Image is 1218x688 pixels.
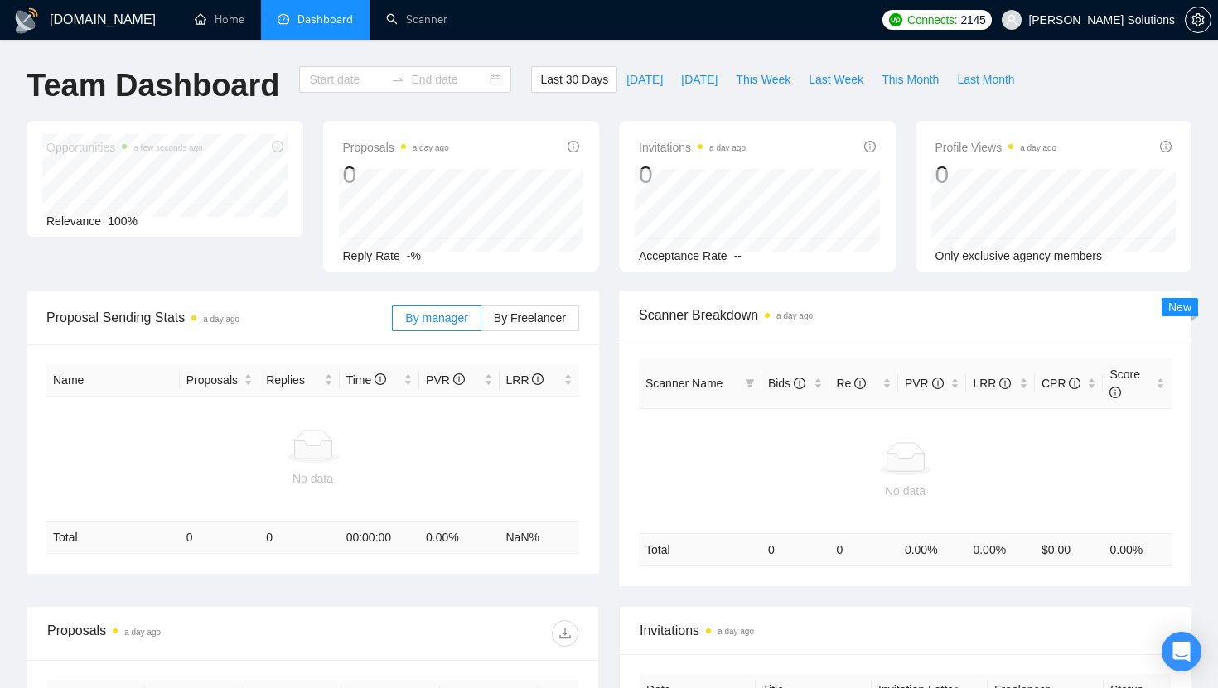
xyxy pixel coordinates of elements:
td: NaN % [500,522,580,554]
time: a day ago [124,628,161,637]
th: Replies [259,364,339,397]
td: Total [46,522,180,554]
span: Invitations [639,137,746,157]
button: download [552,620,578,647]
span: New [1168,301,1191,314]
th: Name [46,364,180,397]
span: info-circle [453,373,465,385]
img: logo [13,7,40,34]
span: Proposals [343,137,449,157]
span: [DATE] [626,70,663,89]
span: 100% [108,214,138,228]
td: 0 [761,533,830,565]
td: 0.00 % [898,533,967,565]
button: Last 30 Days [531,66,617,93]
span: info-circle [1069,378,1080,389]
button: Last Month [948,66,1023,93]
span: 2145 [960,11,985,29]
time: a day ago [203,315,239,324]
time: a day ago [709,143,746,152]
span: Score [1109,368,1140,399]
span: user [1006,14,1017,26]
span: info-circle [532,373,544,385]
span: info-circle [932,378,944,389]
span: This Week [736,70,790,89]
th: Proposals [180,364,259,397]
span: Scanner Name [645,377,723,390]
span: Only exclusive agency members [935,249,1103,262]
span: Time [346,373,386,387]
span: Proposal Sending Stats [46,307,392,328]
span: Last Week [809,70,863,89]
span: filter [742,371,758,396]
span: Last 30 Days [540,70,608,89]
td: 0 [259,522,339,554]
span: Bids [768,377,805,390]
span: [DATE] [681,70,718,89]
time: a day ago [776,311,813,320]
td: 0.00 % [419,522,499,554]
a: homeHome [195,12,244,26]
a: setting [1185,13,1211,26]
span: info-circle [864,141,876,152]
span: Reply Rate [343,249,400,262]
span: info-circle [1109,387,1121,398]
span: filter [745,378,755,388]
button: setting [1185,7,1211,33]
td: 0 [829,533,898,565]
span: info-circle [375,373,386,385]
span: info-circle [794,378,805,389]
div: 0 [343,159,449,190]
td: 0.00 % [1103,533,1172,565]
td: 0.00 % [966,533,1035,565]
time: a day ago [718,627,754,636]
div: No data [645,482,1165,500]
button: This Month [872,66,948,93]
span: By Freelancer [494,311,566,325]
input: End date [411,70,486,89]
td: 0 [180,522,259,554]
span: info-circle [854,378,866,389]
div: Proposals [47,620,313,647]
div: Open Intercom Messenger [1162,632,1201,671]
button: This Week [727,66,800,93]
span: This Month [882,70,939,89]
span: By manager [405,311,467,325]
h1: Team Dashboard [27,66,279,105]
span: Proposals [186,371,240,389]
span: info-circle [568,141,579,152]
span: Acceptance Rate [639,249,727,262]
img: upwork-logo.png [889,13,902,26]
td: Total [639,533,761,565]
td: $ 0.00 [1035,533,1104,565]
td: 00:00:00 [340,522,419,554]
div: 0 [935,159,1057,190]
span: Connects: [907,11,957,29]
button: [DATE] [672,66,727,93]
time: a day ago [1020,143,1056,152]
span: Invitations [640,620,1171,641]
span: download [553,627,578,640]
span: setting [1186,13,1211,26]
span: dashboard [278,13,289,25]
span: Relevance [46,214,101,228]
span: info-circle [1160,141,1172,152]
span: LRR [973,377,1011,390]
button: [DATE] [617,66,672,93]
span: to [391,73,404,86]
span: PVR [426,373,465,387]
time: a day ago [413,143,449,152]
span: -% [407,249,421,262]
span: PVR [905,377,944,390]
div: No data [53,469,573,488]
div: 0 [639,159,746,190]
span: swap-right [391,73,404,86]
a: searchScanner [386,12,447,26]
span: LRR [506,373,544,387]
span: Dashboard [297,12,353,26]
span: Last Month [957,70,1014,89]
input: Start date [309,70,384,89]
span: Replies [266,371,320,389]
span: Re [836,377,866,390]
span: Profile Views [935,137,1057,157]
